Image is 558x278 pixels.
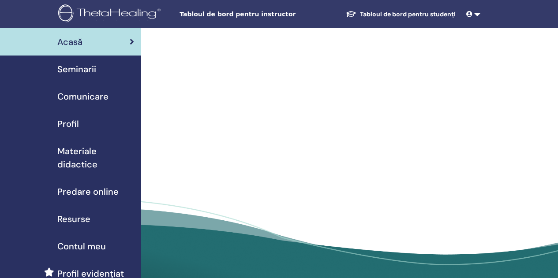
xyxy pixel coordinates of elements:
[346,10,356,18] img: graduation-cap-white.svg
[57,35,82,48] span: Acasă
[57,185,119,198] span: Predare online
[57,117,79,130] span: Profil
[57,145,134,171] span: Materiale didactice
[58,4,164,24] img: logo.png
[180,10,312,19] span: Tabloul de bord pentru instructor
[57,90,109,103] span: Comunicare
[57,63,96,76] span: Seminarii
[57,212,90,226] span: Resurse
[57,240,106,253] span: Contul meu
[339,6,463,22] a: Tabloul de bord pentru studenți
